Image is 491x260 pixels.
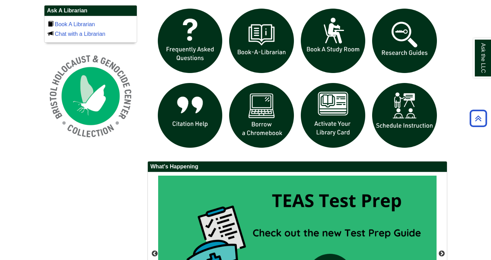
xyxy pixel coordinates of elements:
a: Chat with a Librarian [55,31,105,37]
img: Book a Librarian icon links to book a librarian web page [226,5,297,77]
img: Research Guides icon links to research guides web page [369,5,440,77]
a: Back to Top [467,114,489,123]
div: slideshow [154,5,440,154]
img: For faculty. Schedule Library Instruction icon links to form. [369,80,440,151]
img: activate Library Card icon links to form to activate student ID into library card [297,80,369,151]
img: frequently asked questions [154,5,226,77]
h2: Ask A Librarian [44,6,137,16]
button: Previous [151,250,158,257]
img: Borrow a chromebook icon links to the borrow a chromebook web page [226,80,297,151]
a: Book A Librarian [55,21,95,27]
img: book a study room icon links to book a study room web page [297,5,369,77]
h2: What's Happening [148,162,447,172]
button: Next [438,250,445,257]
img: Holocaust and Genocide Collection [44,50,137,143]
img: citation help icon links to citation help guide page [154,80,226,151]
